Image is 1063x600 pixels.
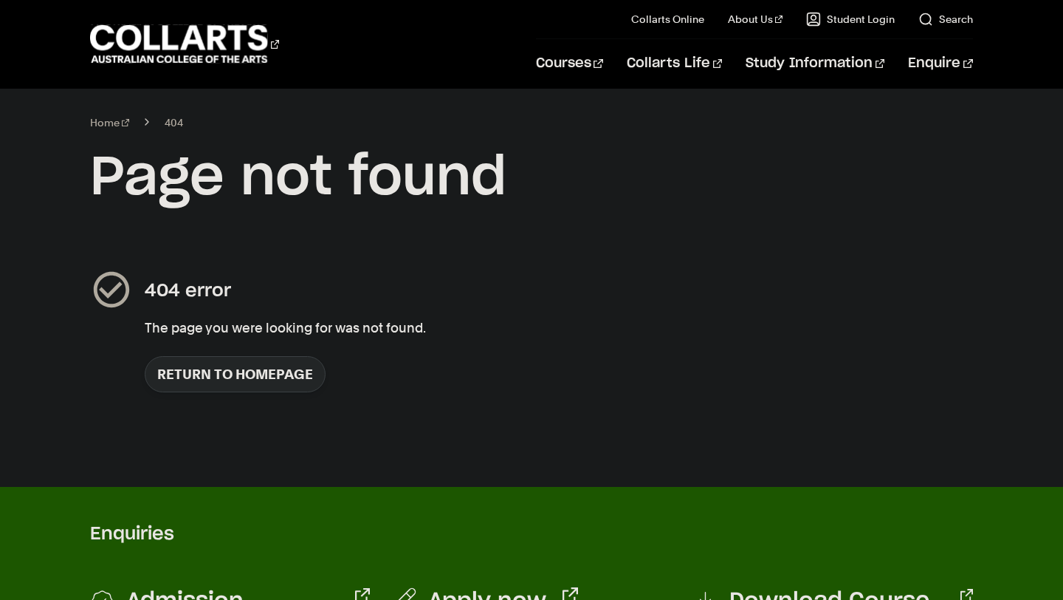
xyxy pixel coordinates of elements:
[145,318,426,338] p: The page you were looking for was not found.
[90,112,129,133] a: Home
[806,12,895,27] a: Student Login
[908,39,972,88] a: Enquire
[918,12,973,27] a: Search
[90,145,972,211] h1: Page not found
[627,39,722,88] a: Collarts Life
[165,112,183,133] span: 404
[145,356,326,392] a: Return to homepage
[631,12,704,27] a: Collarts Online
[536,39,603,88] a: Courses
[145,279,426,303] h2: 404 error
[90,23,279,65] div: Go to homepage
[728,12,782,27] a: About Us
[90,487,972,564] div: Enquiries
[746,39,884,88] a: Study Information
